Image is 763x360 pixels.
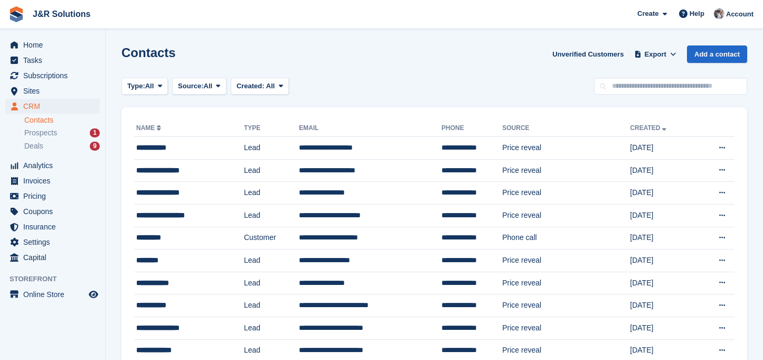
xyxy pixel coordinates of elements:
a: menu [5,189,100,204]
td: Price reveal [502,317,630,339]
span: All [204,81,213,91]
a: Add a contact [687,45,747,63]
span: Help [690,8,704,19]
td: [DATE] [630,294,696,317]
span: Prospects [24,128,57,138]
span: Account [726,9,753,20]
span: Pricing [23,189,87,204]
span: Analytics [23,158,87,173]
span: Created: [237,82,265,90]
a: menu [5,235,100,250]
td: [DATE] [630,317,696,339]
a: menu [5,173,100,188]
td: [DATE] [630,272,696,294]
th: Email [299,120,441,137]
td: Lead [244,137,299,160]
span: Home [23,38,87,52]
a: Contacts [24,115,100,125]
a: menu [5,84,100,98]
span: CRM [23,99,87,114]
a: menu [5,99,100,114]
span: Coupons [23,204,87,219]
span: Insurance [23,219,87,234]
td: [DATE] [630,204,696,227]
a: Created [630,124,668,132]
span: Tasks [23,53,87,68]
td: Price reveal [502,137,630,160]
a: J&R Solutions [29,5,95,23]
td: Lead [244,317,299,339]
a: menu [5,250,100,265]
span: Capital [23,250,87,265]
span: Type: [127,81,145,91]
td: Price reveal [502,250,630,272]
a: menu [5,287,100,302]
a: menu [5,38,100,52]
span: Online Store [23,287,87,302]
td: Lead [244,294,299,317]
span: All [145,81,154,91]
span: All [266,82,275,90]
a: Deals 9 [24,141,100,152]
h1: Contacts [121,45,176,60]
th: Source [502,120,630,137]
button: Type: All [121,78,168,95]
a: menu [5,204,100,219]
td: [DATE] [630,137,696,160]
td: [DATE] [630,250,696,272]
td: [DATE] [630,227,696,250]
td: Price reveal [502,272,630,294]
th: Phone [441,120,502,137]
td: Customer [244,227,299,250]
div: 1 [90,128,100,137]
a: Preview store [87,288,100,301]
td: [DATE] [630,159,696,182]
td: Lead [244,250,299,272]
td: Price reveal [502,294,630,317]
td: Lead [244,159,299,182]
a: menu [5,219,100,234]
td: Lead [244,272,299,294]
td: [DATE] [630,182,696,205]
td: Lead [244,204,299,227]
span: Sites [23,84,87,98]
span: Create [637,8,658,19]
span: Deals [24,141,43,151]
a: Unverified Customers [548,45,628,63]
td: Price reveal [502,159,630,182]
span: Subscriptions [23,68,87,83]
span: Source: [178,81,203,91]
a: menu [5,53,100,68]
span: Settings [23,235,87,250]
img: Steve Revell [714,8,724,19]
a: menu [5,68,100,83]
span: Invoices [23,173,87,188]
button: Export [632,45,679,63]
td: Price reveal [502,204,630,227]
div: 9 [90,142,100,151]
img: stora-icon-8386f47178a22dfd0bd8f6a31ec36ba5ce8667c1dd55bd0f319d3a0aa187defe.svg [8,6,24,22]
th: Type [244,120,299,137]
span: Export [645,49,666,60]
span: Storefront [10,274,105,284]
td: Phone call [502,227,630,250]
a: menu [5,158,100,173]
button: Source: All [172,78,227,95]
a: Name [136,124,163,132]
a: Prospects 1 [24,127,100,139]
td: Price reveal [502,182,630,205]
td: Lead [244,182,299,205]
button: Created: All [231,78,289,95]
